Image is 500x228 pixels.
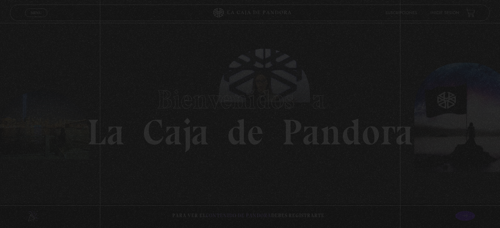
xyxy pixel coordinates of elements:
[431,11,460,15] a: Inicie sesión
[29,16,44,21] span: Cerrar
[386,11,417,15] a: Suscripciones
[31,11,42,15] span: Menu
[172,211,324,220] p: Para ver el debes registrarte
[87,78,413,150] h1: La Caja de Pandora
[466,8,475,17] a: View your shopping cart
[206,213,271,218] span: contenido de Pandora
[157,84,344,115] span: Bienvenidos a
